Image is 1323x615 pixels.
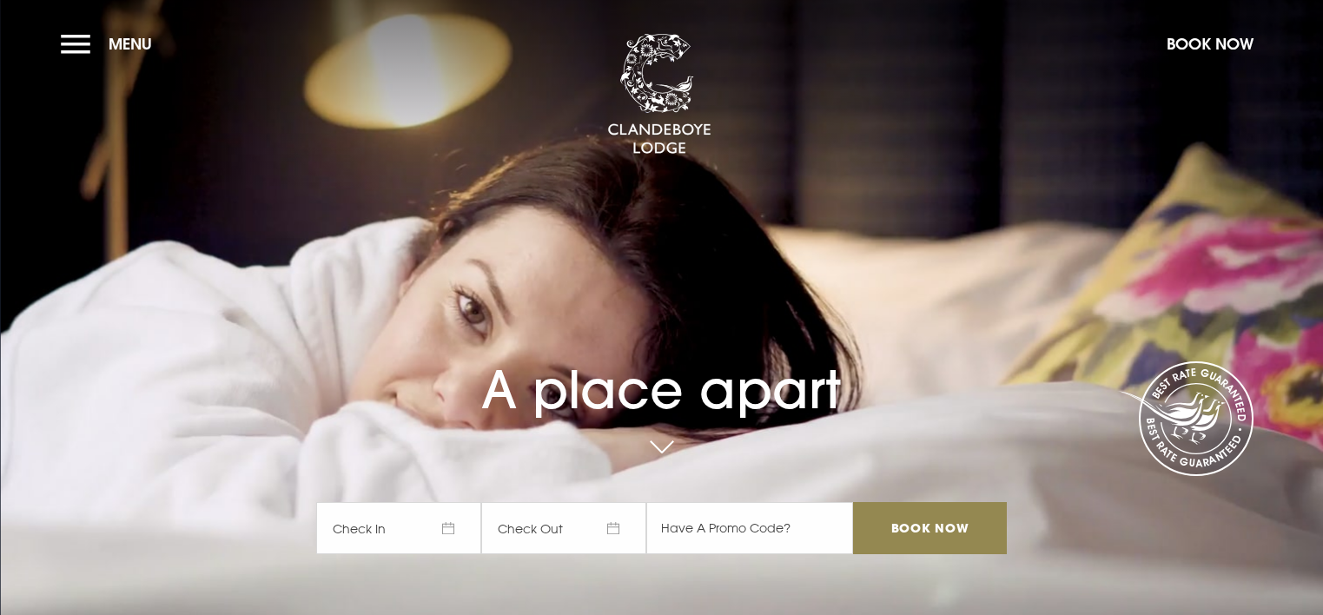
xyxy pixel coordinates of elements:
[316,502,481,554] span: Check In
[607,34,711,155] img: Clandeboye Lodge
[316,321,1006,420] h1: A place apart
[1158,25,1262,63] button: Book Now
[481,502,646,554] span: Check Out
[61,25,161,63] button: Menu
[109,34,152,54] span: Menu
[853,502,1006,554] input: Book Now
[646,502,853,554] input: Have A Promo Code?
